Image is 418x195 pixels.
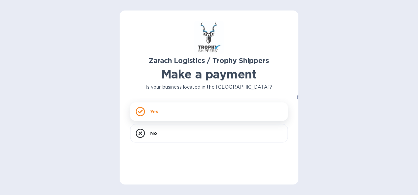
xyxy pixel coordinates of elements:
[150,130,157,137] p: No
[130,67,288,81] h1: Make a payment
[130,84,288,91] p: Is your business located in the [GEOGRAPHIC_DATA]?
[149,56,269,65] b: Zarach Logistics / Trophy Shippers
[150,108,158,115] p: Yes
